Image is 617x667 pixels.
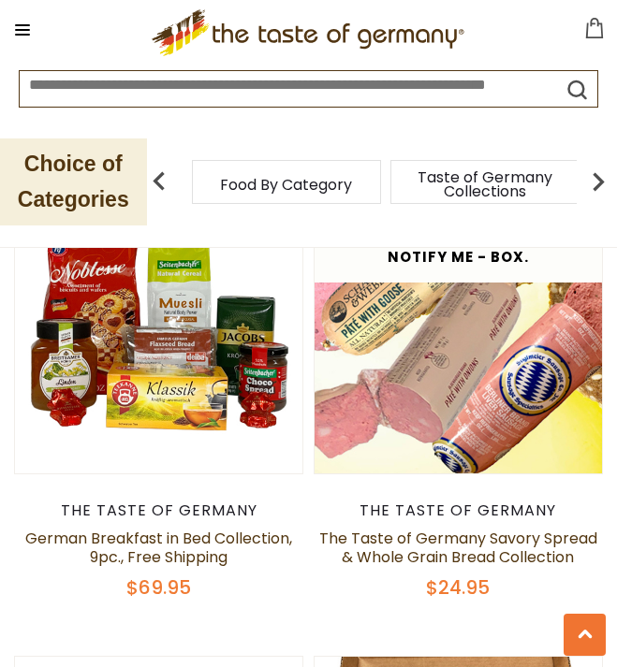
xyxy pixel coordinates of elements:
[315,186,602,473] img: The Taste of Germany Savory Spread & Whole Grain Bread Collection
[25,528,292,568] a: German Breakfast in Bed Collection, 9pc., Free Shipping
[140,163,178,200] img: previous arrow
[126,574,191,601] span: $69.95
[580,163,617,200] img: next arrow
[410,170,560,198] a: Taste of Germany Collections
[319,528,597,568] a: The Taste of Germany Savory Spread & Whole Grain Bread Collection
[314,501,603,520] div: The Taste of Germany
[14,501,303,520] div: The Taste of Germany
[220,178,352,192] a: Food By Category
[348,224,568,267] span: Will be back. Check the - Notify Me - Box.
[15,186,302,473] img: German Breakfast in Bed Collection, 9pc., Free Shipping
[426,574,490,601] span: $24.95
